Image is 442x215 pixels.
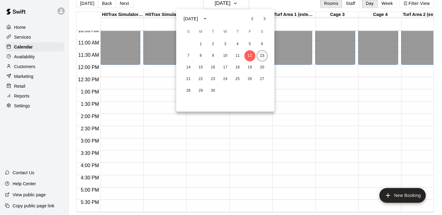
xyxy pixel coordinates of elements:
[183,50,194,61] button: 7
[257,62,268,73] button: 20
[195,74,206,85] button: 22
[232,74,243,85] button: 25
[207,74,219,85] button: 23
[183,62,194,73] button: 14
[183,85,194,96] button: 28
[195,85,206,96] button: 29
[257,26,268,38] span: Saturday
[183,74,194,85] button: 21
[184,16,198,22] div: [DATE]
[246,13,258,25] button: Previous month
[200,13,210,24] button: calendar view is open, switch to year view
[220,74,231,85] button: 24
[244,39,255,50] button: 5
[257,74,268,85] button: 27
[232,62,243,73] button: 18
[232,39,243,50] button: 4
[220,26,231,38] span: Wednesday
[207,26,219,38] span: Tuesday
[257,39,268,50] button: 6
[195,39,206,50] button: 1
[220,62,231,73] button: 17
[244,74,255,85] button: 26
[207,85,219,96] button: 30
[195,26,206,38] span: Monday
[207,50,219,61] button: 9
[232,26,243,38] span: Thursday
[183,26,194,38] span: Sunday
[244,26,255,38] span: Friday
[232,50,243,61] button: 11
[244,50,255,61] button: 12
[195,62,206,73] button: 15
[207,39,219,50] button: 2
[220,50,231,61] button: 10
[257,50,268,61] button: 13
[195,50,206,61] button: 8
[258,13,271,25] button: Next month
[220,39,231,50] button: 3
[244,62,255,73] button: 19
[207,62,219,73] button: 16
